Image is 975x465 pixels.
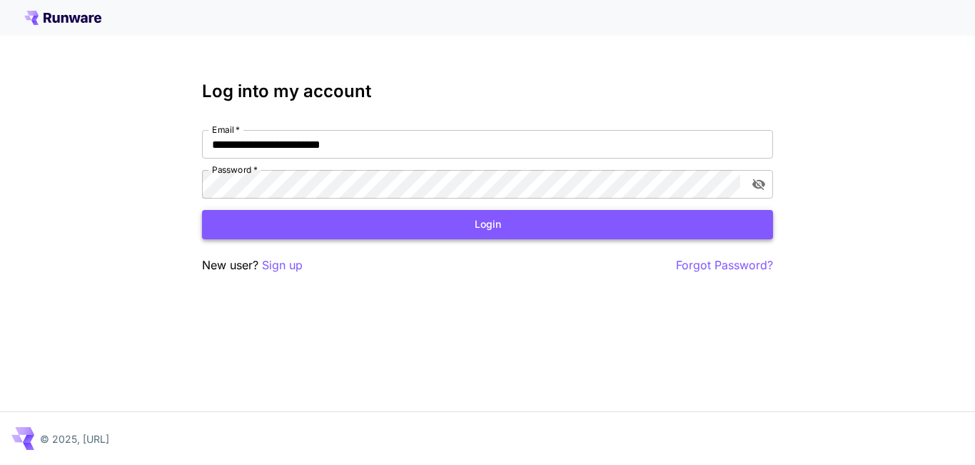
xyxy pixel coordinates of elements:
[212,164,258,176] label: Password
[202,256,303,274] p: New user?
[262,256,303,274] button: Sign up
[746,171,772,197] button: toggle password visibility
[202,210,773,239] button: Login
[676,256,773,274] button: Forgot Password?
[202,81,773,101] h3: Log into my account
[212,124,240,136] label: Email
[40,431,109,446] p: © 2025, [URL]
